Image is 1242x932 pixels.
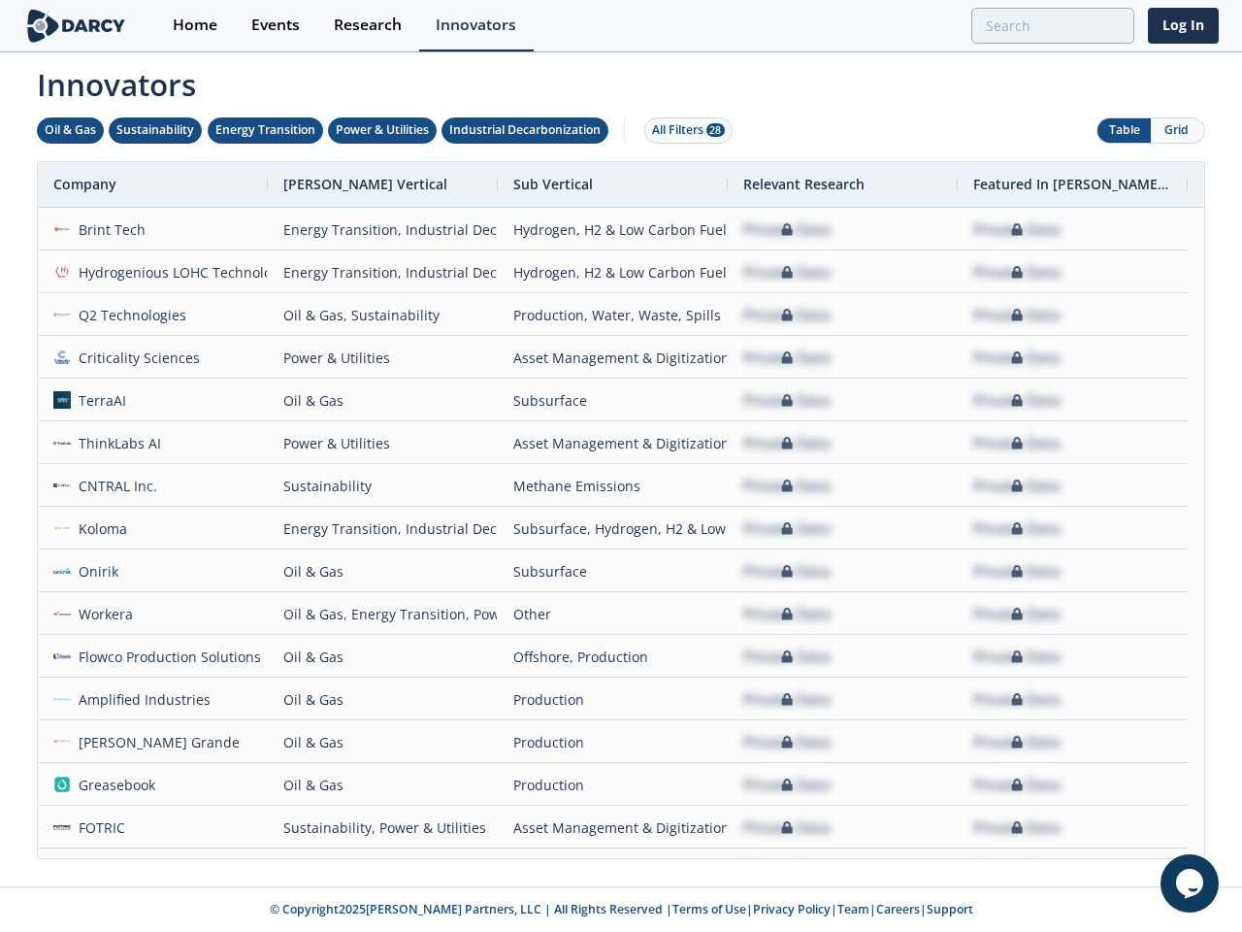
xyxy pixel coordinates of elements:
[283,465,482,507] div: Sustainability
[283,508,482,549] div: Energy Transition, Industrial Decarbonization, Oil & Gas
[53,776,71,793] img: greasebook.com.png
[743,764,831,806] div: Private Data
[53,562,71,580] img: 59af668a-fbed-4df3-97e9-ea1e956a6472
[71,508,128,549] div: Koloma
[971,8,1134,44] input: Advanced Search
[743,721,831,763] div: Private Data
[973,508,1061,549] div: Private Data
[53,477,71,494] img: 8ac11fb0-5ce6-4062-9e23-88b7456ac0af
[283,175,447,193] span: [PERSON_NAME] Vertical
[743,636,831,678] div: Private Data
[1160,854,1223,913] iframe: chat widget
[743,209,831,250] div: Private Data
[973,636,1061,678] div: Private Data
[53,175,116,193] span: Company
[743,422,831,464] div: Private Data
[973,721,1061,763] div: Private Data
[283,550,482,592] div: Oil & Gas
[513,465,712,507] div: Methane Emissions
[743,337,831,379] div: Private Data
[513,849,712,891] div: Asset Management & Digitization
[743,251,831,293] div: Private Data
[283,849,482,891] div: Power & Utilities
[743,380,831,421] div: Private Data
[71,465,158,507] div: CNTRAL Inc.
[513,636,712,678] div: Offshore, Production
[743,294,831,336] div: Private Data
[71,636,262,678] div: Flowco Production Solutions
[973,679,1061,720] div: Private Data
[251,17,300,33] div: Events
[644,117,733,144] button: All Filters 28
[283,422,482,464] div: Power & Utilities
[53,519,71,537] img: 27540aad-f8b7-4d29-9f20-5d378d121d15
[973,422,1061,464] div: Private Data
[53,263,71,281] img: 637fdeb2-050e-438a-a1bd-d39c97baa253
[71,679,212,720] div: Amplified Industries
[973,550,1061,592] div: Private Data
[876,901,920,917] a: Careers
[513,807,712,849] div: Asset Management & Digitization, Methane Emissions
[1097,118,1151,143] button: Table
[283,764,482,806] div: Oil & Gas
[53,220,71,238] img: f06b7f28-bf61-405b-8dcc-f856dcd93083
[71,294,187,336] div: Q2 Technologies
[973,849,1061,891] div: Private Data
[973,764,1061,806] div: Private Data
[53,306,71,323] img: 103d4dfa-2e10-4df7-9c1d-60a09b3f591e
[743,508,831,549] div: Private Data
[71,550,119,592] div: Onirik
[973,807,1061,849] div: Private Data
[743,849,831,891] div: Private Data
[652,121,725,139] div: All Filters
[336,121,429,139] div: Power & Utilities
[53,648,71,665] img: 1619202337518-flowco_logo_lt_medium.png
[283,721,482,763] div: Oil & Gas
[328,117,437,144] button: Power & Utilities
[334,17,402,33] div: Research
[513,337,712,379] div: Asset Management & Digitization
[743,679,831,720] div: Private Data
[513,764,712,806] div: Production
[45,121,96,139] div: Oil & Gas
[173,17,217,33] div: Home
[283,807,482,849] div: Sustainability, Power & Utilities
[71,380,127,421] div: TerraAI
[71,593,134,635] div: Workera
[973,175,1172,193] span: Featured In [PERSON_NAME] Live
[23,9,129,43] img: logo-wide.svg
[973,465,1061,507] div: Private Data
[513,251,712,293] div: Hydrogen, H2 & Low Carbon Fuels
[927,901,973,917] a: Support
[513,209,712,250] div: Hydrogen, H2 & Low Carbon Fuels
[973,209,1061,250] div: Private Data
[283,679,482,720] div: Oil & Gas
[513,550,712,592] div: Subsurface
[513,422,712,464] div: Asset Management & Digitization
[53,391,71,409] img: a0df43f8-31b4-4ea9-a991-6b2b5c33d24c
[53,690,71,708] img: 975fd072-4f33-424c-bfc0-4ca45b1e322c
[1151,118,1204,143] button: Grid
[53,605,71,622] img: a6a7813e-09ba-43d3-9dde-1ade15d6a3a4
[283,251,482,293] div: Energy Transition, Industrial Decarbonization
[973,380,1061,421] div: Private Data
[71,422,162,464] div: ThinkLabs AI
[706,123,725,137] span: 28
[513,175,593,193] span: Sub Vertical
[753,901,831,917] a: Privacy Policy
[71,721,241,763] div: [PERSON_NAME] Grande
[449,121,601,139] div: Industrial Decarbonization
[973,593,1061,635] div: Private Data
[743,550,831,592] div: Private Data
[27,901,1215,918] p: © Copyright 2025 [PERSON_NAME] Partners, LLC | All Rights Reserved | | | | |
[441,117,608,144] button: Industrial Decarbonization
[53,733,71,750] img: 1673545069310-mg.jpg
[973,251,1061,293] div: Private Data
[743,175,865,193] span: Relevant Research
[283,209,482,250] div: Energy Transition, Industrial Decarbonization
[37,117,104,144] button: Oil & Gas
[513,679,712,720] div: Production
[1148,8,1219,44] a: Log In
[71,251,299,293] div: Hydrogenious LOHC Technologies
[973,337,1061,379] div: Private Data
